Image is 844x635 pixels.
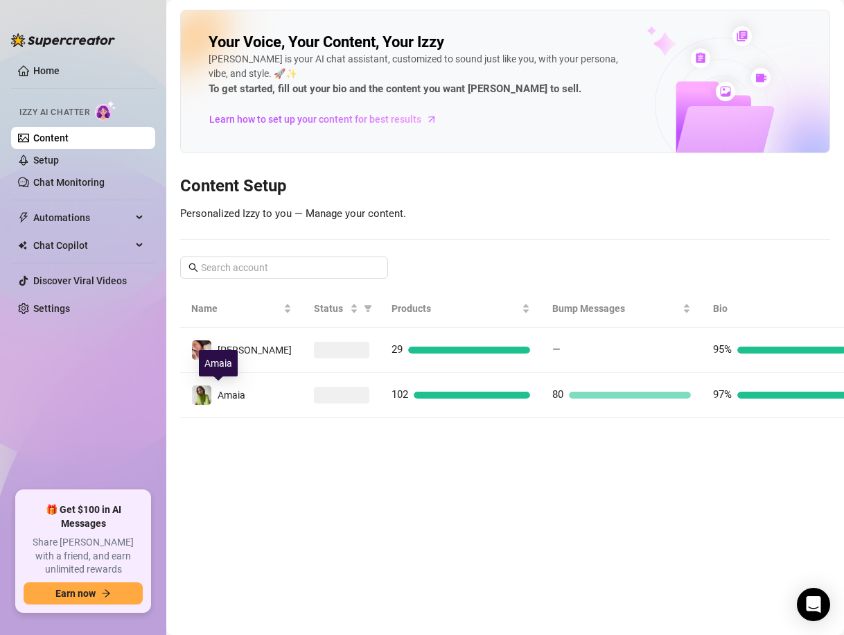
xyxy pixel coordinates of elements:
span: Chat Copilot [33,234,132,256]
span: 80 [552,388,563,401]
th: Products [380,290,541,328]
span: Amaia [218,390,245,401]
button: Earn nowarrow-right [24,582,143,604]
div: [PERSON_NAME] is your AI chat assistant, customized to sound just like you, with your persona, vi... [209,52,624,98]
img: logo-BBDzfeDw.svg [11,33,115,47]
span: search [188,263,198,272]
a: Settings [33,303,70,314]
input: Search account [201,260,369,275]
div: Amaia [199,350,238,376]
h3: Content Setup [180,175,830,198]
span: Personalized Izzy to you — Manage your content. [180,207,406,220]
span: — [552,343,561,356]
span: Automations [33,207,132,229]
th: Bump Messages [541,290,702,328]
span: Name [191,301,281,316]
th: Name [180,290,303,328]
img: Amaia [192,385,211,405]
a: Chat Monitoring [33,177,105,188]
span: Bump Messages [552,301,680,316]
img: Taylor [192,340,211,360]
img: ai-chatter-content-library-cLFOSyPT.png [615,11,829,153]
span: filter [364,304,372,313]
strong: To get started, fill out your bio and the content you want [PERSON_NAME] to sell. [209,82,581,95]
span: Products [392,301,519,316]
span: 95% [713,343,732,356]
span: 102 [392,388,408,401]
a: Discover Viral Videos [33,275,127,286]
span: 29 [392,343,403,356]
span: Bio [713,301,841,316]
span: Share [PERSON_NAME] with a friend, and earn unlimited rewards [24,536,143,577]
a: Content [33,132,69,143]
img: Chat Copilot [18,241,27,250]
span: Earn now [55,588,96,599]
a: Setup [33,155,59,166]
a: Learn how to set up your content for best results [209,108,448,130]
span: [PERSON_NAME] [218,345,292,356]
span: 97% [713,388,732,401]
span: arrow-right [101,589,111,598]
th: Status [303,290,380,328]
h2: Your Voice, Your Content, Your Izzy [209,33,444,52]
span: Learn how to set up your content for best results [209,112,421,127]
img: AI Chatter [95,101,116,121]
span: 🎁 Get $100 in AI Messages [24,503,143,530]
span: thunderbolt [18,212,29,223]
span: filter [361,298,375,319]
a: Home [33,65,60,76]
span: arrow-right [425,112,439,126]
span: Izzy AI Chatter [19,106,89,119]
span: Status [314,301,347,316]
div: Open Intercom Messenger [797,588,830,621]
